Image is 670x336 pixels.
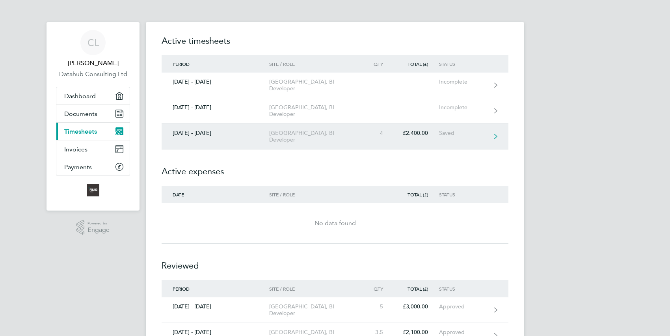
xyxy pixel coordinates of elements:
[394,192,439,197] div: Total (£)
[359,61,394,67] div: Qty
[64,163,92,171] span: Payments
[173,286,190,292] span: Period
[162,73,508,98] a: [DATE] - [DATE][GEOGRAPHIC_DATA], BI DeveloperIncomplete
[87,227,110,233] span: Engage
[162,78,269,85] div: [DATE] - [DATE]
[56,58,130,68] span: Clive Lemmon
[269,130,359,143] div: [GEOGRAPHIC_DATA], BI Developer
[439,104,488,111] div: Incomplete
[359,286,394,291] div: Qty
[162,104,269,111] div: [DATE] - [DATE]
[162,244,508,280] h2: Reviewed
[439,192,488,197] div: Status
[56,30,130,68] a: CL[PERSON_NAME]
[162,303,269,310] div: [DATE] - [DATE]
[162,218,508,228] div: No data found
[56,158,130,175] a: Payments
[162,124,508,149] a: [DATE] - [DATE][GEOGRAPHIC_DATA], BI Developer4£2,400.00Saved
[87,184,99,196] img: foundtalent-logo-retina.png
[162,35,508,55] h2: Active timesheets
[162,192,269,197] div: Date
[269,303,359,317] div: [GEOGRAPHIC_DATA], BI Developer
[64,92,96,100] span: Dashboard
[394,329,439,336] div: £2,100.00
[56,184,130,196] a: Go to home page
[64,128,97,135] span: Timesheets
[162,329,269,336] div: [DATE] - [DATE]
[269,286,359,291] div: Site / Role
[269,192,359,197] div: Site / Role
[394,286,439,291] div: Total (£)
[359,130,394,136] div: 4
[87,37,99,48] span: CL
[439,329,488,336] div: Approved
[87,220,110,227] span: Powered by
[64,110,97,118] span: Documents
[162,130,269,136] div: [DATE] - [DATE]
[394,130,439,136] div: £2,400.00
[162,98,508,124] a: [DATE] - [DATE][GEOGRAPHIC_DATA], BI DeveloperIncomplete
[269,78,359,92] div: [GEOGRAPHIC_DATA], BI Developer
[56,69,130,79] a: Datahub Consulting Ltd
[359,303,394,310] div: 5
[56,105,130,122] a: Documents
[394,303,439,310] div: £3,000.00
[162,149,508,186] h2: Active expenses
[64,146,87,153] span: Invoices
[439,286,488,291] div: Status
[56,87,130,105] a: Dashboard
[359,329,394,336] div: 3.5
[47,22,140,211] nav: Main navigation
[439,303,488,310] div: Approved
[56,123,130,140] a: Timesheets
[269,104,359,118] div: [GEOGRAPHIC_DATA], BI Developer
[439,130,488,136] div: Saved
[439,61,488,67] div: Status
[76,220,110,235] a: Powered byEngage
[439,78,488,85] div: Incomplete
[394,61,439,67] div: Total (£)
[56,140,130,158] a: Invoices
[162,297,508,323] a: [DATE] - [DATE][GEOGRAPHIC_DATA], BI Developer5£3,000.00Approved
[269,61,359,67] div: Site / Role
[173,61,190,67] span: Period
